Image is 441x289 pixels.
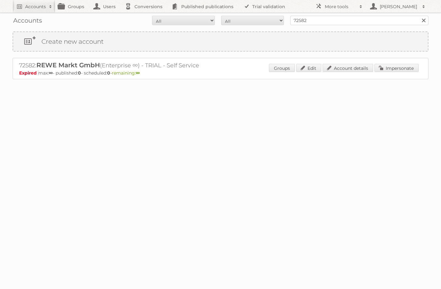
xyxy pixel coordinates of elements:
[19,70,422,76] p: max: - published: - scheduled: -
[49,70,53,76] strong: ∞
[296,64,321,72] a: Edit
[378,3,419,10] h2: [PERSON_NAME]
[323,64,373,72] a: Account details
[107,70,110,76] strong: 0
[19,70,38,76] span: Expired
[136,70,140,76] strong: ∞
[325,3,356,10] h2: More tools
[269,64,295,72] a: Groups
[374,64,419,72] a: Impersonate
[19,61,239,69] h2: 72582: (Enterprise ∞) - TRIAL - Self Service
[25,3,46,10] h2: Accounts
[78,70,81,76] strong: 0
[112,70,140,76] span: remaining:
[36,61,100,69] span: REWE Markt GmbH
[13,32,428,51] a: Create new account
